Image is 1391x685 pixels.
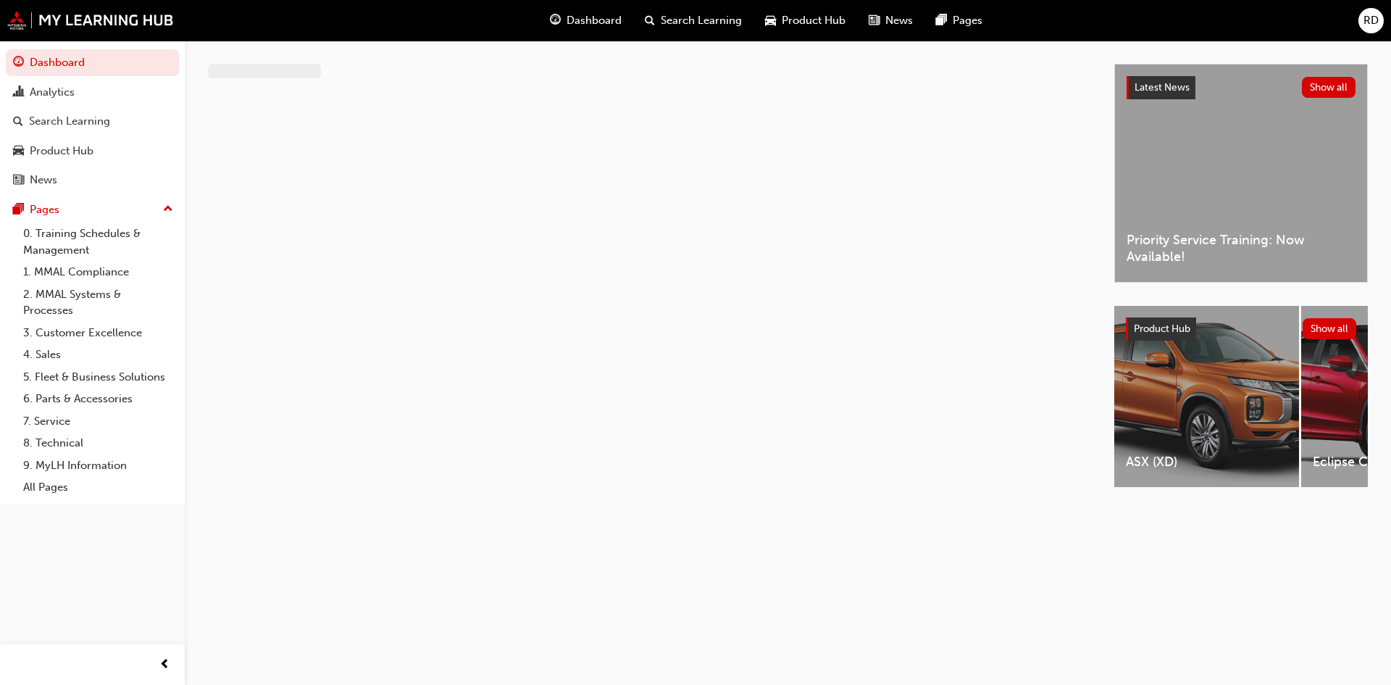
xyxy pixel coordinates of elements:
[6,138,179,165] a: Product Hub
[30,172,57,188] div: News
[30,202,59,218] div: Pages
[13,204,24,217] span: pages-icon
[17,410,179,433] a: 7. Service
[567,12,622,29] span: Dashboard
[6,49,179,76] a: Dashboard
[17,454,179,477] a: 9. MyLH Information
[1114,306,1299,487] a: ASX (XD)
[17,476,179,499] a: All Pages
[1127,232,1356,265] span: Priority Service Training: Now Available!
[1126,454,1287,470] span: ASX (XD)
[885,12,913,29] span: News
[29,113,110,130] div: Search Learning
[7,11,174,30] img: mmal
[1127,76,1356,99] a: Latest NewsShow all
[17,223,179,261] a: 0. Training Schedules & Management
[1114,64,1368,283] a: Latest NewsShow allPriority Service Training: Now Available!
[13,86,24,99] span: chart-icon
[1363,12,1379,29] span: RD
[753,6,857,36] a: car-iconProduct Hub
[645,12,655,30] span: search-icon
[159,656,170,674] span: prev-icon
[538,6,633,36] a: guage-iconDashboard
[661,12,742,29] span: Search Learning
[6,46,179,196] button: DashboardAnalyticsSearch LearningProduct HubNews
[1126,317,1356,341] a: Product HubShow all
[857,6,924,36] a: news-iconNews
[924,6,994,36] a: pages-iconPages
[17,261,179,283] a: 1. MMAL Compliance
[17,366,179,389] a: 5. Fleet & Business Solutions
[936,12,947,30] span: pages-icon
[1134,323,1190,335] span: Product Hub
[163,200,173,219] span: up-icon
[13,174,24,187] span: news-icon
[17,388,179,410] a: 6. Parts & Accessories
[17,322,179,344] a: 3. Customer Excellence
[13,57,24,70] span: guage-icon
[17,344,179,366] a: 4. Sales
[869,12,880,30] span: news-icon
[13,115,23,128] span: search-icon
[30,143,93,159] div: Product Hub
[633,6,753,36] a: search-iconSearch Learning
[765,12,776,30] span: car-icon
[1358,8,1384,33] button: RD
[13,145,24,158] span: car-icon
[782,12,845,29] span: Product Hub
[30,84,75,101] div: Analytics
[6,79,179,106] a: Analytics
[6,196,179,223] button: Pages
[1303,318,1357,339] button: Show all
[1135,81,1190,94] span: Latest News
[6,167,179,194] a: News
[550,12,561,30] span: guage-icon
[17,432,179,454] a: 8. Technical
[17,283,179,322] a: 2. MMAL Systems & Processes
[953,12,982,29] span: Pages
[1302,77,1356,98] button: Show all
[6,108,179,135] a: Search Learning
